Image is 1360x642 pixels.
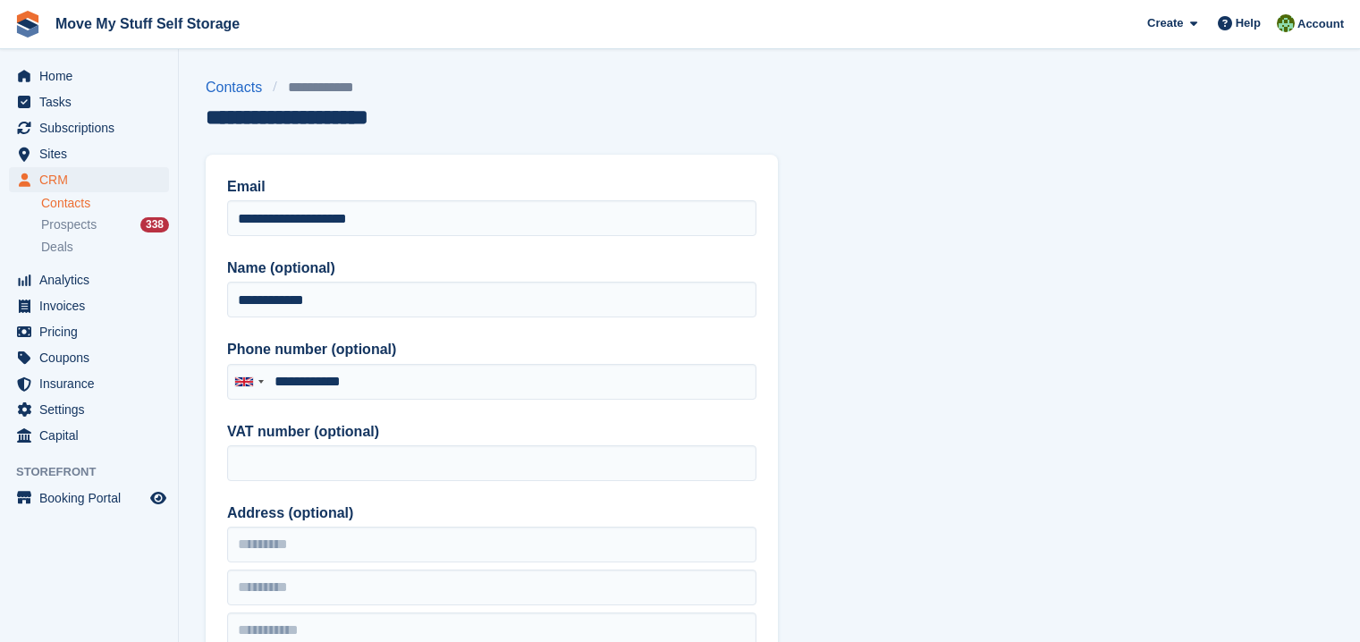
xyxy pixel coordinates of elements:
[9,345,169,370] a: menu
[9,89,169,114] a: menu
[16,463,178,481] span: Storefront
[206,77,368,98] nav: breadcrumbs
[48,9,247,38] a: Move My Stuff Self Storage
[39,486,147,511] span: Booking Portal
[227,421,756,443] label: VAT number (optional)
[9,293,169,318] a: menu
[9,167,169,192] a: menu
[227,339,756,360] label: Phone number (optional)
[39,423,147,448] span: Capital
[39,371,147,396] span: Insurance
[39,397,147,422] span: Settings
[9,63,169,89] a: menu
[9,319,169,344] a: menu
[9,141,169,166] a: menu
[9,267,169,292] a: menu
[9,115,169,140] a: menu
[148,487,169,509] a: Preview store
[1236,14,1261,32] span: Help
[39,115,147,140] span: Subscriptions
[9,486,169,511] a: menu
[39,293,147,318] span: Invoices
[14,11,41,38] img: stora-icon-8386f47178a22dfd0bd8f6a31ec36ba5ce8667c1dd55bd0f319d3a0aa187defe.svg
[39,63,147,89] span: Home
[39,89,147,114] span: Tasks
[227,503,756,524] label: Address (optional)
[39,167,147,192] span: CRM
[227,176,756,198] label: Email
[41,238,169,257] a: Deals
[41,216,97,233] span: Prospects
[1277,14,1295,32] img: Joel Booth
[9,423,169,448] a: menu
[41,215,169,234] a: Prospects 338
[140,217,169,232] div: 338
[39,267,147,292] span: Analytics
[41,195,169,212] a: Contacts
[9,371,169,396] a: menu
[1147,14,1183,32] span: Create
[1297,15,1344,33] span: Account
[39,319,147,344] span: Pricing
[9,397,169,422] a: menu
[227,258,756,279] label: Name (optional)
[39,345,147,370] span: Coupons
[228,365,269,399] div: United Kingdom: +44
[206,77,273,98] a: Contacts
[39,141,147,166] span: Sites
[41,239,73,256] span: Deals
